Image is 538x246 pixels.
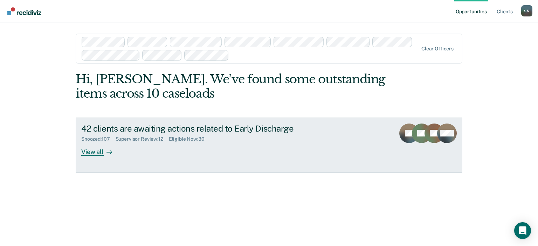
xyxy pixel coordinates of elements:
[521,5,532,16] button: Profile dropdown button
[116,136,169,142] div: Supervisor Review : 12
[81,142,120,156] div: View all
[169,136,210,142] div: Eligible Now : 30
[76,118,462,173] a: 42 clients are awaiting actions related to Early DischargeSnoozed:107Supervisor Review:12Eligible...
[81,136,116,142] div: Snoozed : 107
[81,124,327,134] div: 42 clients are awaiting actions related to Early Discharge
[521,5,532,16] div: S N
[7,7,41,15] img: Recidiviz
[76,72,385,101] div: Hi, [PERSON_NAME]. We’ve found some outstanding items across 10 caseloads
[514,222,531,239] div: Open Intercom Messenger
[421,46,454,52] div: Clear officers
